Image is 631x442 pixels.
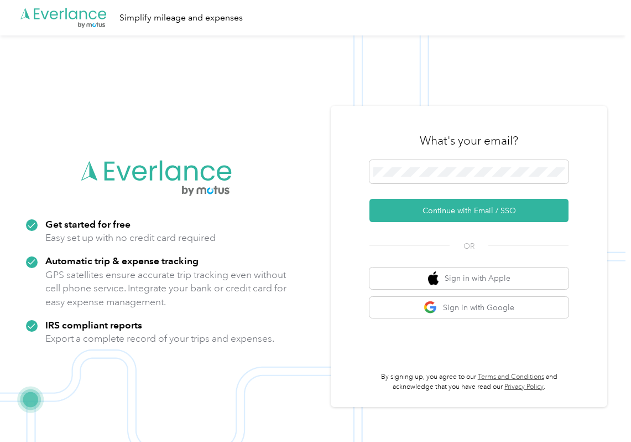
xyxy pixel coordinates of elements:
img: apple logo [428,271,439,285]
div: Simplify mileage and expenses [119,11,243,25]
a: Privacy Policy [504,383,544,391]
p: Export a complete record of your trips and expenses. [45,332,274,346]
p: By signing up, you agree to our and acknowledge that you have read our . [369,372,569,392]
a: Terms and Conditions [478,373,544,381]
p: GPS satellites ensure accurate trip tracking even without cell phone service. Integrate your bank... [45,268,287,309]
span: OR [450,240,488,252]
strong: IRS compliant reports [45,319,142,331]
button: google logoSign in with Google [369,297,569,318]
strong: Get started for free [45,218,131,230]
button: apple logoSign in with Apple [369,268,569,289]
iframe: Everlance-gr Chat Button Frame [569,380,631,442]
h3: What's your email? [420,133,518,148]
button: Continue with Email / SSO [369,199,569,222]
strong: Automatic trip & expense tracking [45,255,199,266]
p: Easy set up with no credit card required [45,231,216,245]
img: google logo [424,301,437,315]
